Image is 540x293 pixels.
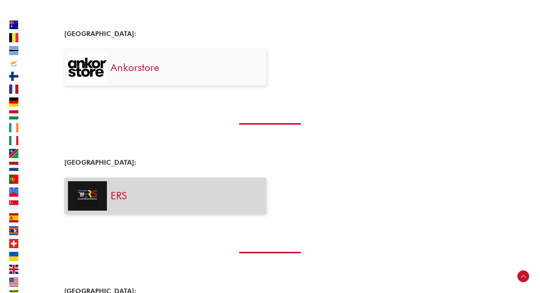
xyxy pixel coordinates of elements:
span: [GEOGRAPHIC_DATA] [64,30,134,37]
a: ERS [111,189,127,202]
h4: : [64,30,266,38]
h4: : [64,158,266,167]
span: [GEOGRAPHIC_DATA] [64,158,134,166]
a: Ankorstore [111,61,159,74]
